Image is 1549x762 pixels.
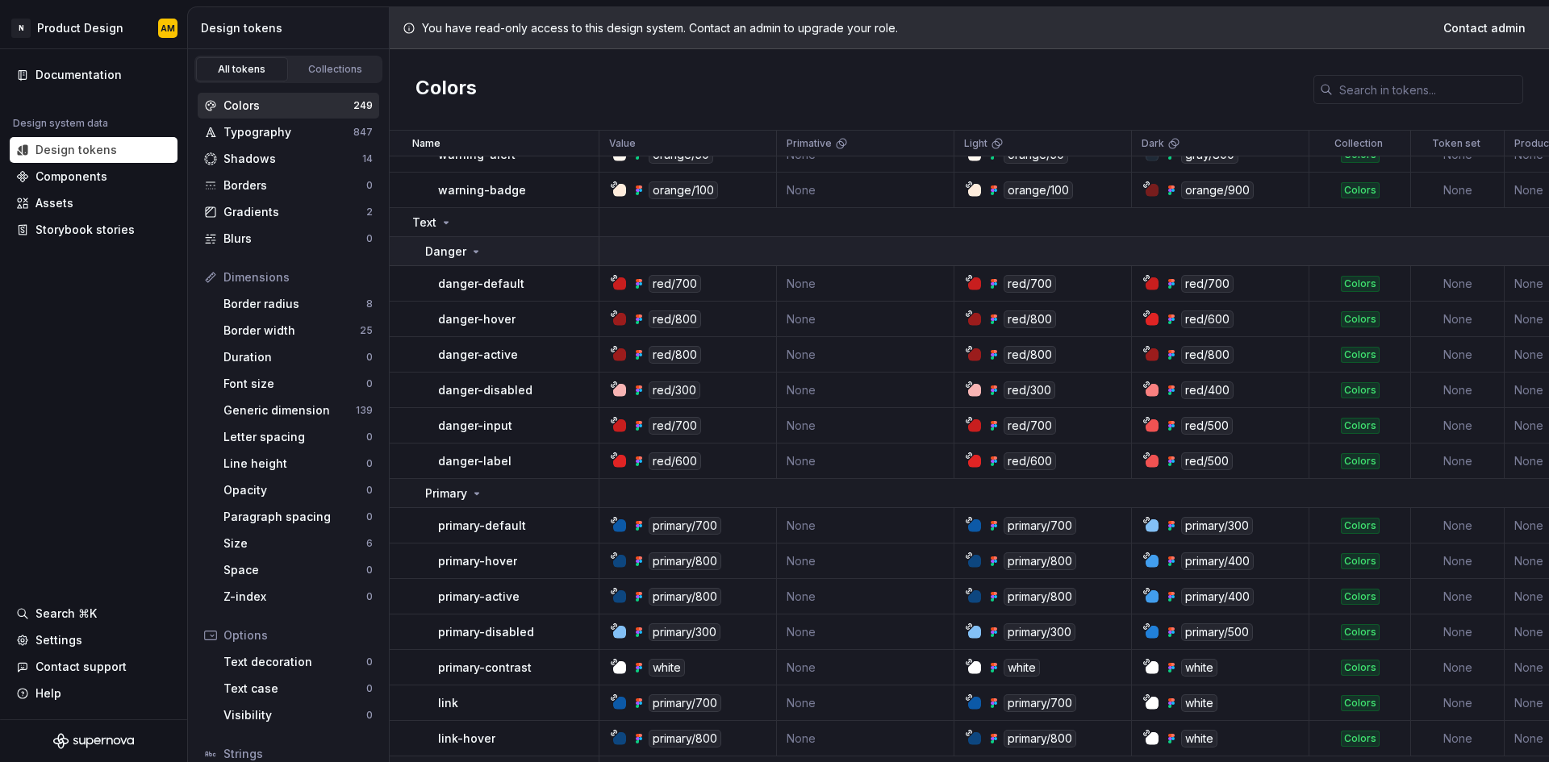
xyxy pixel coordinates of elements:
[649,623,720,641] div: primary/300
[1341,453,1380,469] div: Colors
[1411,302,1505,337] td: None
[1411,685,1505,721] td: None
[10,190,177,216] a: Assets
[649,694,721,712] div: primary/700
[438,382,532,398] p: danger-disabled
[35,606,97,622] div: Search ⌘K
[217,424,379,450] a: Letter spacing0
[217,557,379,583] a: Space0
[649,517,721,535] div: primary/700
[1341,553,1380,569] div: Colors
[777,373,954,408] td: None
[366,179,373,192] div: 0
[366,457,373,470] div: 0
[438,731,495,747] p: link-hover
[649,181,718,199] div: orange/100
[777,614,954,650] td: None
[1341,382,1380,398] div: Colors
[777,408,954,443] td: None
[217,584,379,610] a: Z-index0
[223,204,366,220] div: Gradients
[1004,517,1076,535] div: primary/700
[787,137,832,150] p: Primative
[438,589,520,605] p: primary-active
[353,126,373,139] div: 847
[1411,508,1505,543] td: None
[1181,694,1217,712] div: white
[223,589,366,605] div: Z-index
[412,137,440,150] p: Name
[3,10,184,45] button: NProduct DesignAM
[649,659,685,677] div: white
[415,75,477,104] h2: Colors
[609,137,636,150] p: Value
[366,298,373,310] div: 8
[422,20,898,36] p: You have read-only access to this design system. Contact an admin to upgrade your role.
[198,93,379,119] a: Colors249
[1004,623,1075,641] div: primary/300
[217,451,379,477] a: Line height0
[223,681,366,697] div: Text case
[1181,517,1253,535] div: primary/300
[1181,275,1234,293] div: red/700
[217,504,379,530] a: Paragraph spacing0
[438,276,524,292] p: danger-default
[438,553,517,569] p: primary-hover
[217,649,379,675] a: Text decoration0
[35,67,122,83] div: Documentation
[217,531,379,556] a: Size6
[1004,452,1056,470] div: red/600
[1004,730,1076,747] div: primary/800
[777,266,954,302] td: None
[777,685,954,721] td: None
[35,195,73,211] div: Assets
[217,398,379,423] a: Generic dimension139
[366,484,373,497] div: 0
[223,151,362,167] div: Shadows
[1181,552,1254,570] div: primary/400
[223,482,366,498] div: Opacity
[223,124,353,140] div: Typography
[649,417,701,435] div: red/700
[37,20,123,36] div: Product Design
[366,232,373,245] div: 0
[217,318,379,344] a: Border width25
[1341,589,1380,605] div: Colors
[1004,552,1076,570] div: primary/800
[217,291,379,317] a: Border radius8
[161,22,175,35] div: AM
[1411,650,1505,685] td: None
[1004,694,1076,712] div: primary/700
[1341,731,1380,747] div: Colors
[223,654,366,670] div: Text decoration
[35,632,82,648] div: Settings
[53,733,134,749] svg: Supernova Logo
[438,624,534,640] p: primary-disabled
[1004,310,1056,328] div: red/800
[10,627,177,653] a: Settings
[198,226,379,252] a: Blurs0
[777,579,954,614] td: None
[777,508,954,543] td: None
[649,346,701,364] div: red/800
[425,244,466,260] p: Danger
[649,552,721,570] div: primary/800
[10,217,177,243] a: Storybook stories
[198,173,379,198] a: Borders0
[1181,588,1254,606] div: primary/400
[10,601,177,627] button: Search ⌘K
[438,182,526,198] p: warning-badge
[10,654,177,680] button: Contact support
[223,429,366,445] div: Letter spacing
[366,351,373,364] div: 0
[777,650,954,685] td: None
[35,222,135,238] div: Storybook stories
[438,660,532,676] p: primary-contrast
[366,682,373,695] div: 0
[649,730,721,747] div: primary/800
[1411,408,1505,443] td: None
[217,676,379,702] a: Text case0
[777,721,954,756] td: None
[217,371,379,397] a: Font size0
[1181,623,1253,641] div: primary/500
